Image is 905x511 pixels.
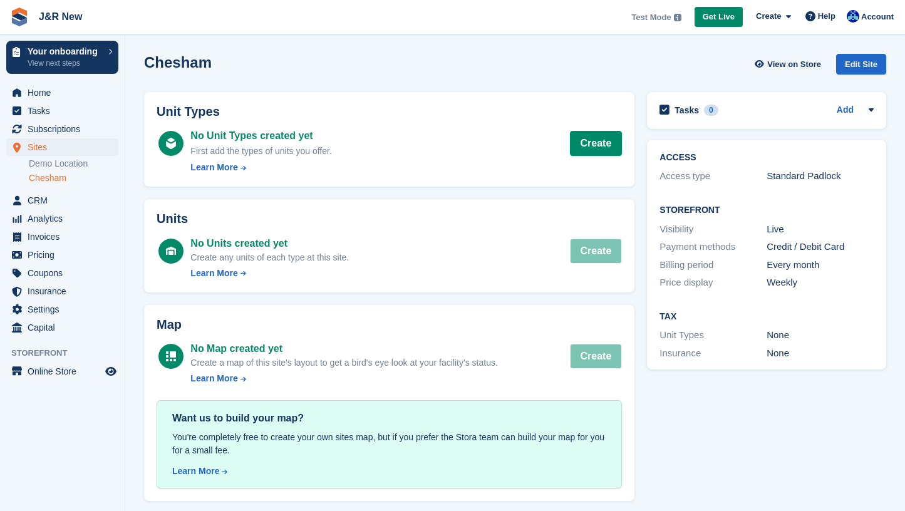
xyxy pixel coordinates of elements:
[6,192,118,209] a: menu
[157,105,622,119] h2: Unit Types
[28,264,103,282] span: Coupons
[190,341,497,356] div: No Map created yet
[28,58,102,69] p: View next steps
[28,319,103,336] span: Capital
[659,258,767,272] div: Billing period
[28,192,103,209] span: CRM
[28,363,103,380] span: Online Store
[28,282,103,300] span: Insurance
[190,251,349,264] div: Create any units of each type at this site.
[704,105,718,116] div: 0
[28,120,103,138] span: Subscriptions
[6,228,118,245] a: menu
[172,465,219,478] div: Learn More
[659,328,767,343] div: Unit Types
[6,120,118,138] a: menu
[767,169,874,183] div: Standard Padlock
[6,301,118,318] a: menu
[767,328,874,343] div: None
[6,319,118,336] a: menu
[767,346,874,361] div: None
[570,131,623,156] a: Create
[767,58,821,71] span: View on Store
[570,239,623,264] button: Create
[28,47,102,56] p: Your onboarding
[818,10,835,23] span: Help
[190,146,331,156] span: First add the types of units you offer.
[6,102,118,120] a: menu
[166,138,176,149] img: unit-type-icn-white-16d13ffa02960716e5f9c6ef3da9be9de4fcf26b26518e163466bdfb0a71253c.svg
[28,102,103,120] span: Tasks
[767,222,874,237] div: Live
[6,210,118,227] a: menu
[659,312,874,322] h2: Tax
[674,14,681,21] img: icon-info-grey-7440780725fd019a000dd9b08b2336e03edf1995a4989e88bcd33f0948082b44.svg
[861,11,894,23] span: Account
[6,363,118,380] a: menu
[659,240,767,254] div: Payment methods
[767,240,874,254] div: Credit / Debit Card
[157,317,622,332] h2: Map
[190,372,237,385] div: Learn More
[659,222,767,237] div: Visibility
[144,54,212,71] h2: Chesham
[753,54,826,75] a: View on Store
[695,7,743,28] a: Get Live
[6,41,118,74] a: Your onboarding View next steps
[34,6,87,27] a: J&R New
[29,172,118,184] a: Chesham
[166,247,176,255] img: unit-icn-white-d235c252c4782ee186a2df4c2286ac11bc0d7b43c5caf8ab1da4ff888f7e7cf9.svg
[847,10,859,23] img: Steve Revell
[6,138,118,156] a: menu
[767,276,874,290] div: Weekly
[11,347,125,359] span: Storefront
[659,169,767,183] div: Access type
[6,84,118,101] a: menu
[6,282,118,300] a: menu
[29,158,118,170] a: Demo Location
[166,351,176,361] img: map-icn-white-8b231986280072e83805622d3debb4903e2986e43859118e7b4002611c8ef794.svg
[631,11,671,24] span: Test Mode
[190,267,237,280] div: Learn More
[28,138,103,156] span: Sites
[103,364,118,379] a: Preview store
[28,301,103,318] span: Settings
[190,267,349,280] a: Learn More
[767,258,874,272] div: Every month
[10,8,29,26] img: stora-icon-8386f47178a22dfd0bd8f6a31ec36ba5ce8667c1dd55bd0f319d3a0aa187defe.svg
[675,105,699,116] h2: Tasks
[172,465,606,478] a: Learn More
[190,372,497,385] a: Learn More
[6,246,118,264] a: menu
[703,11,735,23] span: Get Live
[172,411,606,426] div: Want us to build your map?
[756,10,781,23] span: Create
[190,236,349,251] div: No Units created yet
[190,161,331,174] a: Learn More
[836,54,886,80] a: Edit Site
[157,212,622,226] h2: Units
[659,205,874,215] h2: Storefront
[659,276,767,290] div: Price display
[28,210,103,227] span: Analytics
[172,431,606,457] div: You're completely free to create your own sites map, but if you prefer the Stora team can build y...
[659,153,874,163] h2: ACCESS
[6,264,118,282] a: menu
[28,246,103,264] span: Pricing
[836,54,886,75] div: Edit Site
[28,228,103,245] span: Invoices
[659,346,767,361] div: Insurance
[190,161,237,174] div: Learn More
[837,103,854,118] a: Add
[570,344,623,369] button: Create
[28,84,103,101] span: Home
[190,128,331,143] div: No Unit Types created yet
[190,356,497,369] div: Create a map of this site's layout to get a bird's eye look at your facility's status.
